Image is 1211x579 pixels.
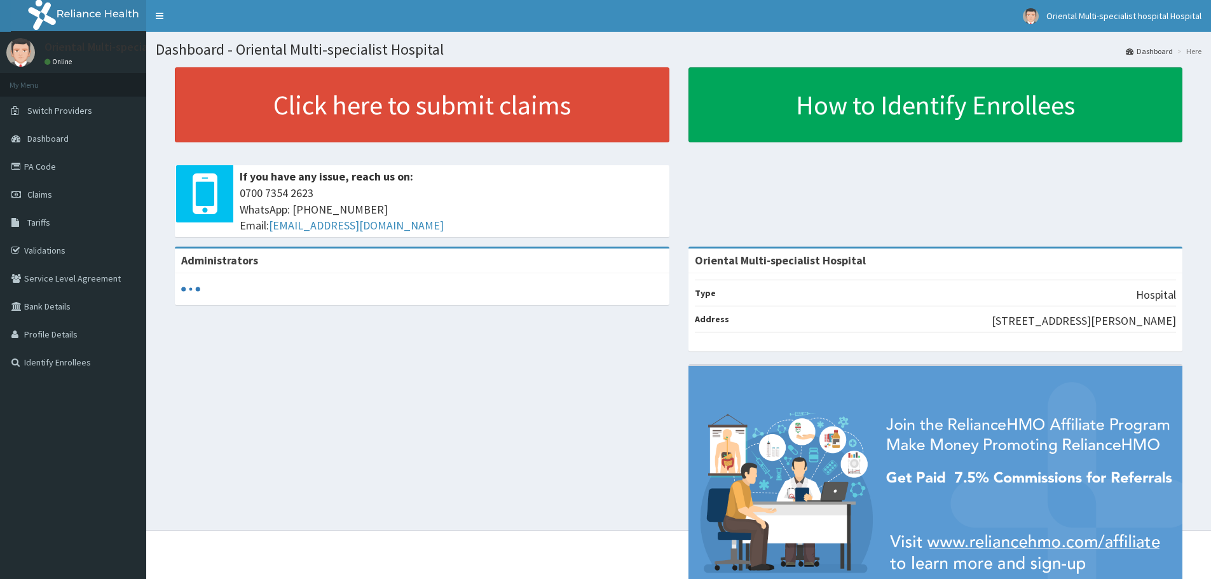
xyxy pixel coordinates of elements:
[27,133,69,144] span: Dashboard
[27,217,50,228] span: Tariffs
[269,218,444,233] a: [EMAIL_ADDRESS][DOMAIN_NAME]
[44,41,251,53] p: Oriental Multi-specialist hospital Hospital
[695,253,866,268] strong: Oriental Multi-specialist Hospital
[240,169,413,184] b: If you have any issue, reach us on:
[175,67,669,142] a: Click here to submit claims
[6,38,35,67] img: User Image
[44,57,75,66] a: Online
[181,253,258,268] b: Administrators
[240,185,663,234] span: 0700 7354 2623 WhatsApp: [PHONE_NUMBER] Email:
[27,189,52,200] span: Claims
[1046,10,1201,22] span: Oriental Multi-specialist hospital Hospital
[181,280,200,299] svg: audio-loading
[992,313,1176,329] p: [STREET_ADDRESS][PERSON_NAME]
[695,287,716,299] b: Type
[1174,46,1201,57] li: Here
[688,67,1183,142] a: How to Identify Enrollees
[1136,287,1176,303] p: Hospital
[1126,46,1173,57] a: Dashboard
[695,313,729,325] b: Address
[1023,8,1039,24] img: User Image
[27,105,92,116] span: Switch Providers
[156,41,1201,58] h1: Dashboard - Oriental Multi-specialist Hospital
